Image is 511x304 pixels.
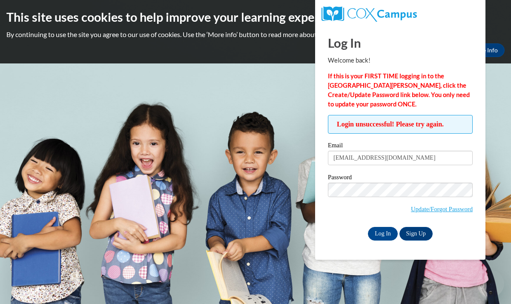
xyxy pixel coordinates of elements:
iframe: Button to launch messaging window [477,270,504,297]
span: Login unsuccessful! Please try again. [328,115,473,134]
h1: Log In [328,34,473,52]
label: Email [328,142,473,151]
img: COX Campus [322,6,417,22]
p: By continuing to use the site you agree to our use of cookies. Use the ‘More info’ button to read... [6,30,505,39]
p: Welcome back! [328,56,473,65]
strong: If this is your FIRST TIME logging in to the [GEOGRAPHIC_DATA][PERSON_NAME], click the Create/Upd... [328,72,470,108]
a: Update/Forgot Password [411,206,473,212]
h2: This site uses cookies to help improve your learning experience. [6,9,505,26]
a: Sign Up [399,227,433,241]
label: Password [328,174,473,183]
input: Log In [368,227,398,241]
